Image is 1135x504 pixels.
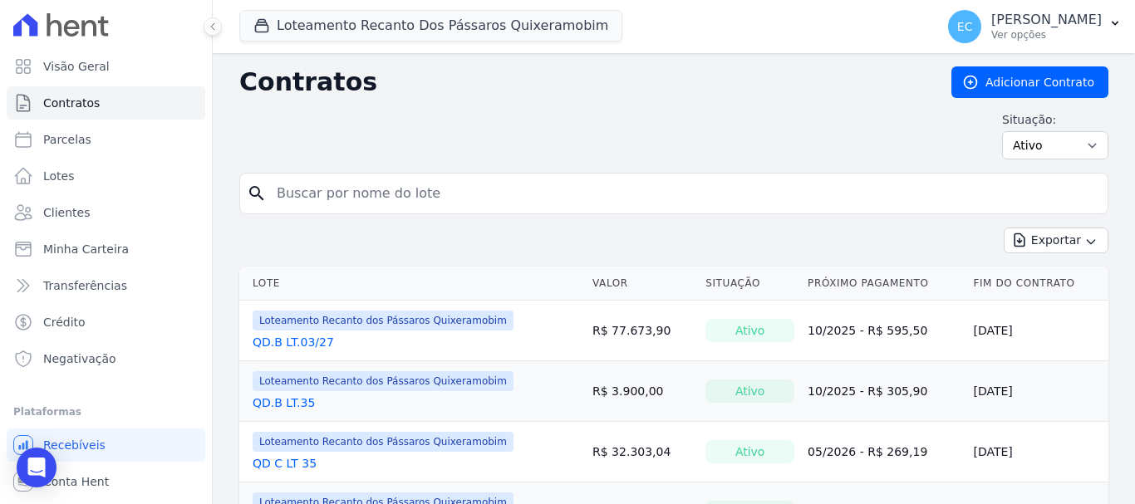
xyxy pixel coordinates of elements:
p: Ver opções [991,28,1102,42]
td: [DATE] [966,301,1108,361]
button: Exportar [1004,228,1108,253]
th: Valor [586,267,699,301]
a: Visão Geral [7,50,205,83]
a: 10/2025 - R$ 305,90 [808,384,927,398]
span: Loteamento Recanto dos Pássaros Quixeramobim [253,371,513,391]
a: Crédito [7,306,205,339]
div: Ativo [705,319,794,342]
span: EC [957,21,973,32]
div: Plataformas [13,402,199,422]
label: Situação: [1002,111,1108,128]
a: Lotes [7,159,205,193]
a: Minha Carteira [7,232,205,266]
span: Conta Hent [43,473,109,490]
td: [DATE] [966,361,1108,422]
span: Loteamento Recanto dos Pássaros Quixeramobim [253,432,513,452]
a: Negativação [7,342,205,375]
a: QD.B LT.35 [253,394,315,411]
span: Parcelas [43,131,91,148]
input: Buscar por nome do lote [267,177,1101,210]
button: Loteamento Recanto Dos Pássaros Quixeramobim [239,10,622,42]
a: Contratos [7,86,205,120]
i: search [247,183,267,203]
a: Adicionar Contrato [951,66,1108,98]
span: Negativação [43,350,116,367]
span: Visão Geral [43,58,110,75]
a: Transferências [7,269,205,302]
span: Loteamento Recanto dos Pássaros Quixeramobim [253,311,513,330]
span: Transferências [43,277,127,294]
td: R$ 77.673,90 [586,301,699,361]
a: Clientes [7,196,205,229]
a: 10/2025 - R$ 595,50 [808,324,927,337]
a: 05/2026 - R$ 269,19 [808,445,927,458]
button: EC [PERSON_NAME] Ver opções [935,3,1135,50]
a: QD C LT 35 [253,455,317,472]
th: Lote [239,267,586,301]
span: Recebíveis [43,437,106,453]
th: Próximo Pagamento [801,267,966,301]
td: R$ 32.303,04 [586,422,699,482]
a: Conta Hent [7,465,205,498]
td: [DATE] [966,422,1108,482]
a: QD.B LT.03/27 [253,334,334,350]
span: Lotes [43,168,75,184]
div: Ativo [705,440,794,463]
p: [PERSON_NAME] [991,12,1102,28]
div: Open Intercom Messenger [17,448,57,487]
span: Contratos [43,95,100,111]
h2: Contratos [239,67,925,97]
div: Ativo [705,379,794,403]
a: Parcelas [7,123,205,156]
a: Recebíveis [7,428,205,462]
span: Crédito [43,314,86,330]
span: Minha Carteira [43,241,129,257]
th: Fim do Contrato [966,267,1108,301]
td: R$ 3.900,00 [586,361,699,422]
span: Clientes [43,204,90,221]
th: Situação [699,267,801,301]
